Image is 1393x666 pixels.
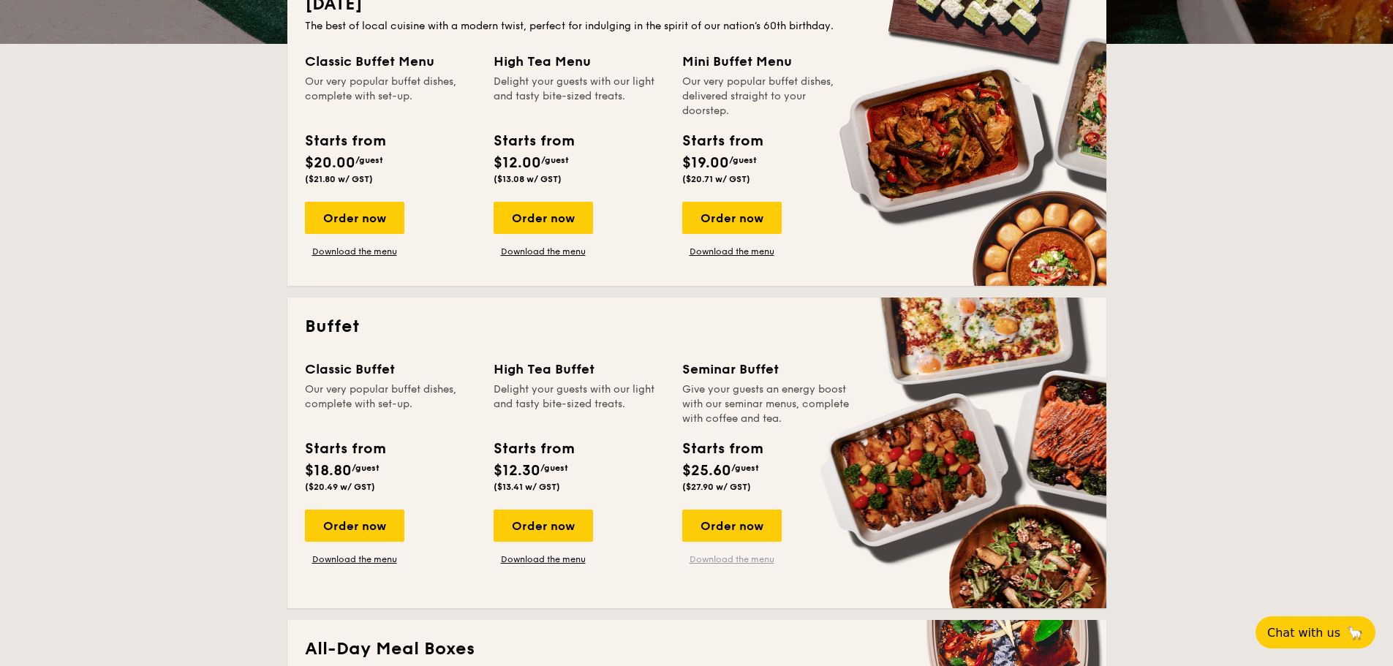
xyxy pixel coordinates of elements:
span: Chat with us [1267,626,1340,640]
span: /guest [540,463,568,473]
div: Classic Buffet [305,359,476,379]
span: /guest [541,155,569,165]
div: Order now [494,510,593,542]
div: Order now [682,510,782,542]
div: Order now [305,510,404,542]
span: ($13.41 w/ GST) [494,482,560,492]
span: ($20.71 w/ GST) [682,174,750,184]
a: Download the menu [682,246,782,257]
div: Our very popular buffet dishes, delivered straight to your doorstep. [682,75,853,118]
div: Order now [494,202,593,234]
div: Our very popular buffet dishes, complete with set-up. [305,382,476,426]
div: Starts from [682,130,762,152]
span: 🦙 [1346,624,1364,641]
div: High Tea Menu [494,51,665,72]
a: Download the menu [305,246,404,257]
div: Starts from [494,130,573,152]
a: Download the menu [494,553,593,565]
span: $25.60 [682,462,731,480]
div: Mini Buffet Menu [682,51,853,72]
span: $18.80 [305,462,352,480]
span: ($13.08 w/ GST) [494,174,562,184]
span: /guest [731,463,759,473]
div: The best of local cuisine with a modern twist, perfect for indulging in the spirit of our nation’... [305,19,1089,34]
span: /guest [355,155,383,165]
span: $19.00 [682,154,729,172]
span: /guest [352,463,380,473]
span: ($21.80 w/ GST) [305,174,373,184]
div: Order now [305,202,404,234]
div: Seminar Buffet [682,359,853,379]
span: ($27.90 w/ GST) [682,482,751,492]
div: Classic Buffet Menu [305,51,476,72]
span: ($20.49 w/ GST) [305,482,375,492]
span: $12.00 [494,154,541,172]
a: Download the menu [494,246,593,257]
div: Delight your guests with our light and tasty bite-sized treats. [494,75,665,118]
div: Starts from [305,438,385,460]
div: Starts from [305,130,385,152]
a: Download the menu [682,553,782,565]
div: Delight your guests with our light and tasty bite-sized treats. [494,382,665,426]
span: /guest [729,155,757,165]
span: $12.30 [494,462,540,480]
button: Chat with us🦙 [1256,616,1375,648]
div: Starts from [494,438,573,460]
span: $20.00 [305,154,355,172]
a: Download the menu [305,553,404,565]
div: High Tea Buffet [494,359,665,379]
div: Order now [682,202,782,234]
h2: All-Day Meal Boxes [305,637,1089,661]
div: Starts from [682,438,762,460]
div: Our very popular buffet dishes, complete with set-up. [305,75,476,118]
div: Give your guests an energy boost with our seminar menus, complete with coffee and tea. [682,382,853,426]
h2: Buffet [305,315,1089,338]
